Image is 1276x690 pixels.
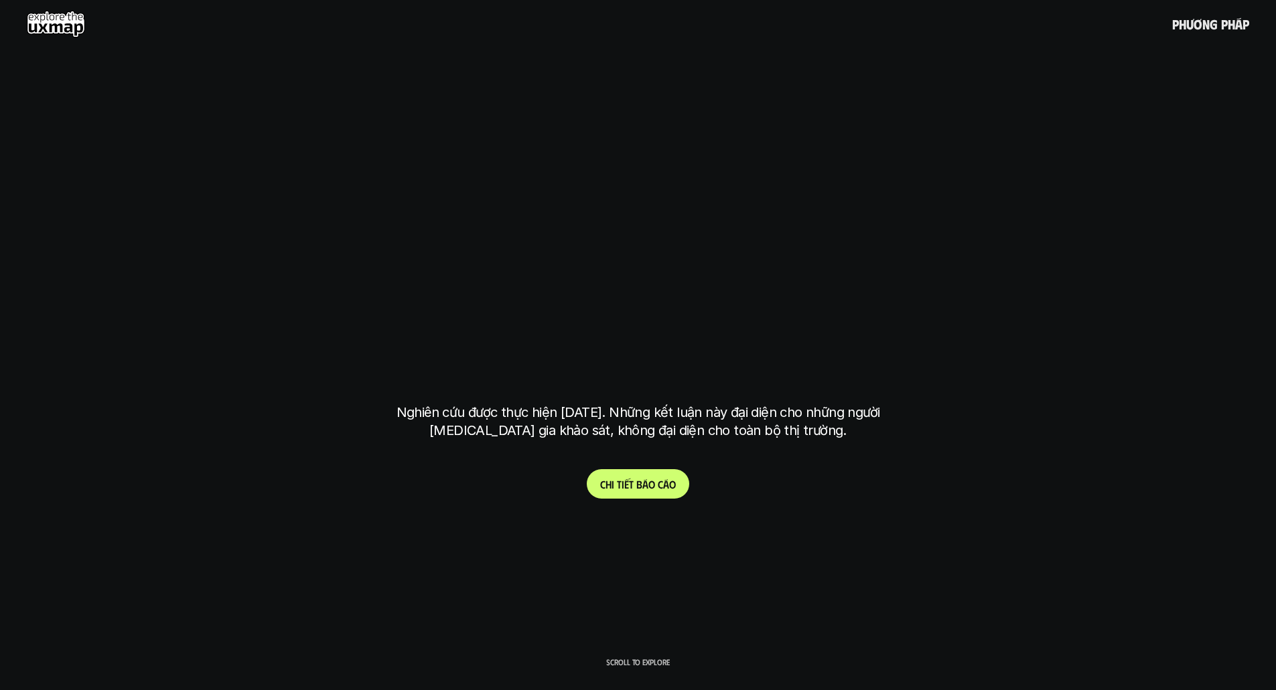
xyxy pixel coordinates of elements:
[624,478,629,491] span: ế
[1172,17,1179,31] span: p
[663,478,669,491] span: á
[592,193,694,209] h6: Kết quả nghiên cứu
[658,478,663,491] span: c
[648,478,655,491] span: o
[622,478,624,491] span: i
[1210,17,1218,31] span: g
[612,478,614,491] span: i
[1151,11,1249,37] a: phươngpháp
[1179,17,1186,31] span: h
[629,478,634,491] span: t
[617,478,622,491] span: t
[1194,17,1202,31] span: ơ
[1228,17,1235,31] span: h
[1202,17,1210,31] span: n
[394,224,883,280] h1: phạm vi công việc của
[600,478,606,491] span: C
[606,657,670,667] p: Scroll to explore
[587,469,689,499] a: Chitiếtbáocáo
[642,478,648,491] span: á
[669,478,676,491] span: o
[606,478,612,491] span: h
[399,330,877,386] h1: tại [GEOGRAPHIC_DATA]
[1221,17,1228,31] span: p
[387,404,890,440] p: Nghiên cứu được thực hiện [DATE]. Những kết luận này đại diện cho những người [MEDICAL_DATA] gia ...
[1243,17,1249,31] span: p
[1235,17,1243,31] span: á
[636,478,642,491] span: b
[1186,17,1194,31] span: ư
